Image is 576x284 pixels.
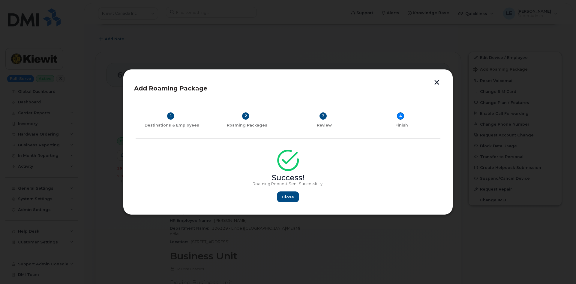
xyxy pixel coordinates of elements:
[319,112,327,120] div: 3
[167,112,174,120] div: 1
[136,182,440,186] p: Roaming Request Sent Successfully.
[277,191,299,202] button: Close
[288,123,361,128] div: Review
[138,123,206,128] div: Destinations & Employees
[242,112,249,120] div: 2
[136,176,440,180] div: Success!
[550,258,571,279] iframe: Messenger Launcher
[282,194,294,200] span: Close
[134,85,207,92] span: Add Roaming Package
[211,123,283,128] div: Roaming Packages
